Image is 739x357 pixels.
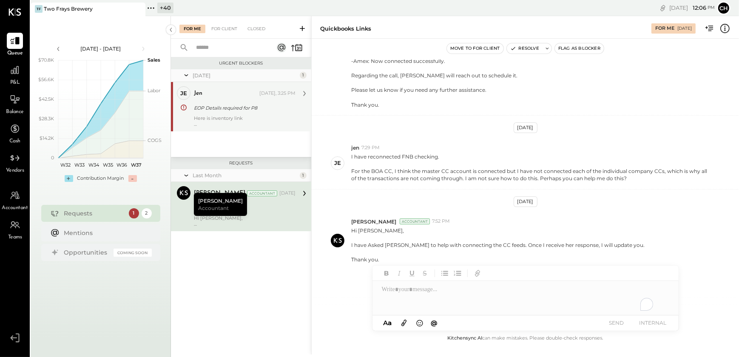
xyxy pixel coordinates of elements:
a: Accountant [0,187,29,212]
div: Requests [175,160,307,166]
button: Strikethrough [419,268,430,279]
span: Teams [8,234,22,241]
span: 7:52 PM [432,218,450,225]
div: Two Frays Brewery [44,5,93,12]
div: [PERSON_NAME] [194,193,247,216]
text: W36 [117,162,127,168]
div: I have Asked [PERSON_NAME] to help with connecting the CC feeds. Once I receive her response, I w... [351,241,645,249]
span: Queue [7,50,23,57]
a: Queue [0,33,29,57]
a: Cash [0,121,29,145]
a: Balance [0,91,29,116]
div: 1 [300,172,307,179]
div: EOP Details required for P8 [194,104,293,112]
button: @ [428,317,440,328]
div: Requests [64,209,125,218]
div: TF [35,5,43,13]
div: [DATE] - [DATE] [65,45,137,52]
div: For Me [655,25,674,32]
div: jen [194,89,202,98]
button: Bold [381,268,392,279]
button: Unordered List [439,268,450,279]
text: W33 [74,162,85,168]
span: jen [351,144,359,151]
span: @ [431,319,438,327]
div: 1 [129,208,139,218]
div: Urgent Blockers [175,60,307,66]
text: $70.8K [38,57,54,63]
button: Move to for client [447,43,503,54]
span: Cash [9,138,20,145]
span: Accountant [2,204,28,212]
div: Opportunities [64,248,109,257]
button: Aa [381,318,395,328]
div: Quickbooks links [320,25,371,33]
button: SEND [600,317,634,329]
text: W35 [102,162,113,168]
button: Ordered List [452,268,463,279]
div: - [128,175,137,182]
div: + [65,175,73,182]
p: I have reconnected FNB checking. [351,153,713,182]
text: COGS [148,137,162,143]
text: W37 [131,162,141,168]
div: [DATE] [193,72,298,79]
div: je [180,89,187,97]
p: Hi [PERSON_NAME], [351,227,645,263]
div: [DATE] [514,122,537,133]
button: Flag as Blocker [555,43,604,54]
text: $28.3K [39,116,54,122]
text: Sales [148,57,160,63]
div: Here is inventory link [194,115,296,127]
div: Contribution Margin [77,175,124,182]
div: copy link [659,3,667,12]
div: For Me [179,25,205,33]
a: Teams [0,217,29,241]
text: $42.5K [39,96,54,102]
a: P&L [0,62,29,87]
div: Hi [PERSON_NAME], [194,215,296,227]
button: Resolve [507,43,543,54]
text: 0 [51,155,54,161]
div: Thank you. [351,256,645,263]
text: $14.2K [40,135,54,141]
div: Closed [243,25,270,33]
text: $56.6K [38,76,54,82]
div: Accountant [247,190,277,196]
span: Accountant [198,204,229,212]
text: Labor [148,88,160,93]
text: W34 [88,162,99,168]
text: W32 [60,162,70,168]
div: For Client [207,25,242,33]
div: [DATE] [669,4,715,12]
div: [DATE] [677,25,692,31]
div: 2 [142,208,152,218]
div: [DATE] [514,196,537,207]
button: Italic [394,268,405,279]
span: a [388,319,392,327]
button: Underline [406,268,418,279]
div: [DATE], 3:25 PM [259,90,296,97]
span: Balance [6,108,24,116]
span: [PERSON_NAME] [351,218,396,225]
div: For the BOA CC, I think the master CC account is connected but I have not connected each of the i... [351,167,713,182]
button: Add URL [472,268,483,279]
div: 1 [300,72,307,79]
div: [PERSON_NAME] [194,189,245,198]
span: 7:29 PM [361,144,380,151]
div: + 40 [157,3,173,13]
div: je [334,159,341,167]
a: Vendors [0,150,29,175]
button: Ch [717,1,730,15]
div: Last Month [193,172,298,179]
div: Coming Soon [114,249,152,257]
span: Vendors [6,167,24,175]
div: Accountant [400,218,430,224]
button: INTERNAL [636,317,670,329]
div: Mentions [64,229,148,237]
div: [DATE] [279,190,296,197]
div: To enrich screen reader interactions, please activate Accessibility in Grammarly extension settings [372,281,679,315]
span: P&L [10,79,20,87]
